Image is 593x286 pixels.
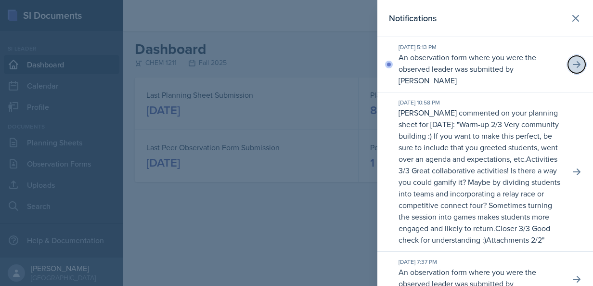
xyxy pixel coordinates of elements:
p: An observation form where you were the observed leader was submitted by [PERSON_NAME] [399,52,562,86]
p: Warm-up 2/3 Very community building :) If you want to make this perfect, be sure to include that ... [399,119,559,164]
div: [DATE] 5:13 PM [399,43,562,52]
div: [DATE] 7:37 PM [399,258,562,266]
h2: Notifications [389,12,437,25]
div: [DATE] 10:58 PM [399,98,562,107]
p: Activities 3/3 Great collaborative activities! Is there a way you could gamify it? Maybe by divid... [399,154,560,234]
p: [PERSON_NAME] commented on your planning sheet for [DATE]: " " [399,107,562,246]
p: Attachments 2/2 [486,234,542,245]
